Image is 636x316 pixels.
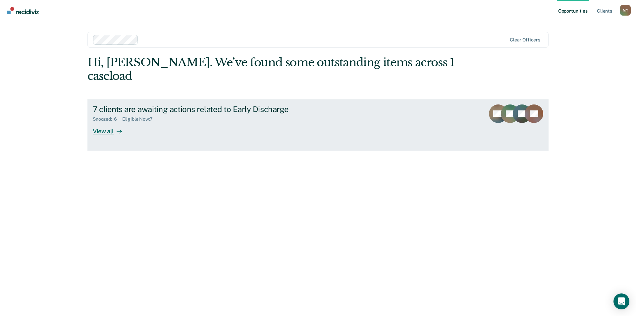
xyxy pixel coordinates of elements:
[613,293,629,309] div: Open Intercom Messenger
[510,37,540,43] div: Clear officers
[122,116,158,122] div: Eligible Now : 7
[93,122,130,135] div: View all
[93,116,122,122] div: Snoozed : 16
[620,5,631,16] div: M Y
[87,99,549,151] a: 7 clients are awaiting actions related to Early DischargeSnoozed:16Eligible Now:7View all
[620,5,631,16] button: Profile dropdown button
[7,7,39,14] img: Recidiviz
[87,56,456,83] div: Hi, [PERSON_NAME]. We’ve found some outstanding items across 1 caseload
[93,104,325,114] div: 7 clients are awaiting actions related to Early Discharge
